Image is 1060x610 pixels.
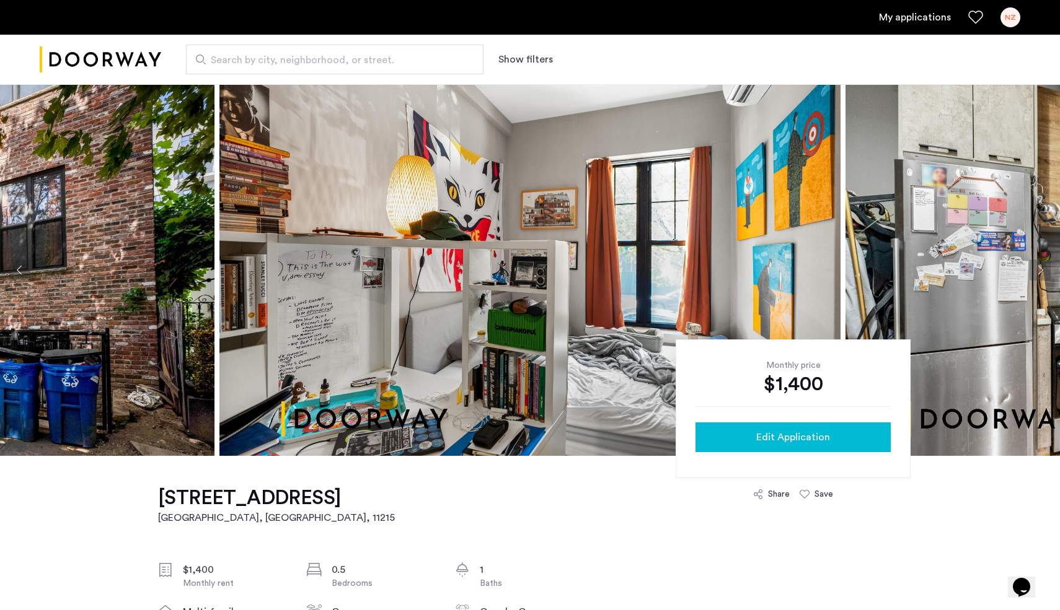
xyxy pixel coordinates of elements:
div: NZ [1000,7,1020,27]
div: Monthly rent [183,577,287,590]
h1: [STREET_ADDRESS] [158,486,395,510]
span: Edit Application [756,430,830,445]
button: Show or hide filters [498,52,553,67]
button: button [696,422,891,452]
a: My application [879,10,951,25]
button: Next apartment [1030,259,1051,281]
div: Save [815,488,833,500]
button: Previous apartment [9,259,30,281]
img: logo [40,37,161,83]
input: Apartment Search [186,45,484,74]
img: apartment [219,84,841,456]
div: 0.5 [332,562,436,577]
h2: [GEOGRAPHIC_DATA], [GEOGRAPHIC_DATA] , 11215 [158,510,395,525]
div: 1 [480,562,584,577]
div: Baths [480,577,584,590]
a: Cazamio logo [40,37,161,83]
div: Bedrooms [332,577,436,590]
a: [STREET_ADDRESS][GEOGRAPHIC_DATA], [GEOGRAPHIC_DATA], 11215 [158,486,395,525]
iframe: chat widget [1008,560,1048,598]
a: Favorites [968,10,983,25]
div: Monthly price [696,359,891,372]
div: $1,400 [183,562,287,577]
div: Share [768,488,790,500]
span: Search by city, neighborhood, or street. [211,53,449,68]
div: $1,400 [696,372,891,396]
